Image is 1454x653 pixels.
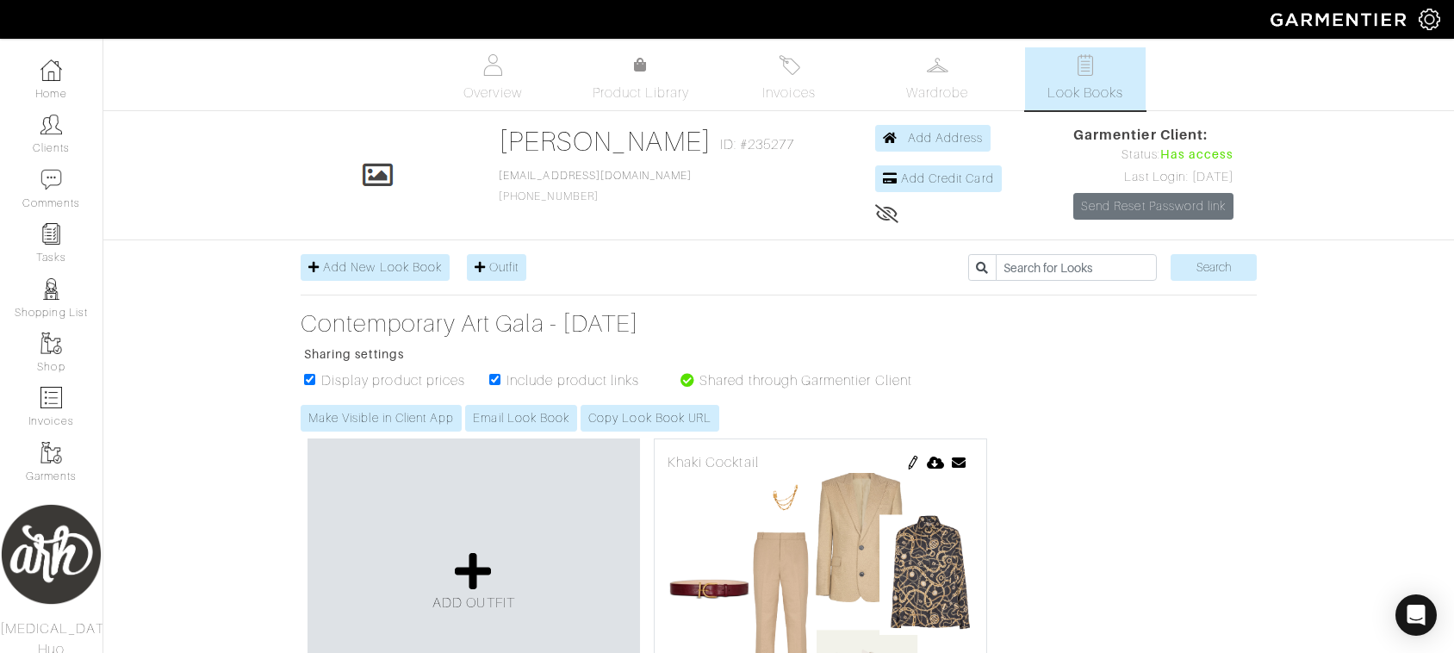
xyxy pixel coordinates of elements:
[1262,4,1419,34] img: garmentier-logo-header-white-b43fb05a5012e4ada735d5af1a66efaba907eab6374d6393d1fbf88cb4ef424d.png
[432,47,553,110] a: Overview
[40,59,62,81] img: dashboard-icon-dbcd8f5a0b271acd01030246c82b418ddd0df26cd7fceb0bd07c9910d44c42f6.png
[1171,254,1257,281] input: Search
[40,223,62,245] img: reminder-icon-8004d30b9f0a5d33ae49ab947aed9ed385cf756f9e5892f1edd6e32f2345188e.png
[40,278,62,300] img: stylists-icon-eb353228a002819b7ec25b43dbf5f0378dd9e0616d9560372ff212230b889e62.png
[432,595,515,611] span: ADD OUTFIT
[489,260,519,274] span: Outfit
[321,370,465,391] label: Display product prices
[1073,146,1233,165] div: Status:
[668,452,973,473] div: Khaki Cocktail
[301,309,929,339] a: Contemporary Art Gala - [DATE]
[40,387,62,408] img: orders-icon-0abe47150d42831381b5fb84f609e132dff9fe21cb692f30cb5eec754e2cba89.png
[906,83,968,103] span: Wardrobe
[1025,47,1146,110] a: Look Books
[1075,54,1097,76] img: todo-9ac3debb85659649dc8f770b8b6100bb5dab4b48dedcbae339e5042a72dfd3cc.svg
[581,405,719,432] a: Copy Look Book URL
[762,83,815,103] span: Invoices
[304,345,929,364] p: Sharing settings
[1395,594,1437,636] div: Open Intercom Messenger
[499,126,711,157] a: [PERSON_NAME]
[1073,193,1233,220] a: Send Reset Password link
[499,170,692,202] span: [PHONE_NUMBER]
[906,456,920,470] img: pen-cf24a1663064a2ec1b9c1bd2387e9de7a2fa800b781884d57f21acf72779bad2.png
[699,370,912,391] label: Shared through Garmentier Client
[720,134,795,155] span: ID: #235277
[927,54,948,76] img: wardrobe-487a4870c1b7c33e795ec22d11cfc2ed9d08956e64fb3008fe2437562e282088.svg
[581,55,701,103] a: Product Library
[1160,146,1234,165] span: Has access
[40,114,62,135] img: clients-icon-6bae9207a08558b7cb47a8932f037763ab4055f8c8b6bfacd5dc20c3e0201464.png
[877,47,997,110] a: Wardrobe
[908,131,984,145] span: Add Address
[301,405,462,432] a: Make Visible in Client App
[499,170,692,182] a: [EMAIL_ADDRESS][DOMAIN_NAME]
[901,171,994,185] span: Add Credit Card
[875,125,991,152] a: Add Address
[301,254,450,281] a: Add New Look Book
[1073,168,1233,187] div: Last Login: [DATE]
[40,169,62,190] img: comment-icon-a0a6a9ef722e966f86d9cbdc48e553b5cf19dbc54f86b18d962a5391bc8f6eb6.png
[1419,9,1440,30] img: gear-icon-white-bd11855cb880d31180b6d7d6211b90ccbf57a29d726f0c71d8c61bd08dd39cc2.png
[996,254,1157,281] input: Search for Looks
[467,254,526,281] a: Outfit
[465,405,577,432] a: Email Look Book
[1047,83,1124,103] span: Look Books
[729,47,849,110] a: Invoices
[779,54,800,76] img: orders-27d20c2124de7fd6de4e0e44c1d41de31381a507db9b33961299e4e07d508b8c.svg
[875,165,1002,192] a: Add Credit Card
[593,83,690,103] span: Product Library
[432,550,515,613] a: ADD OUTFIT
[482,54,504,76] img: basicinfo-40fd8af6dae0f16599ec9e87c0ef1c0a1fdea2edbe929e3d69a839185d80c458.svg
[463,83,521,103] span: Overview
[40,442,62,463] img: garments-icon-b7da505a4dc4fd61783c78ac3ca0ef83fa9d6f193b1c9dc38574b1d14d53ca28.png
[40,333,62,354] img: garments-icon-b7da505a4dc4fd61783c78ac3ca0ef83fa9d6f193b1c9dc38574b1d14d53ca28.png
[1073,125,1233,146] span: Garmentier Client:
[506,370,639,391] label: Include product links
[323,260,442,274] span: Add New Look Book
